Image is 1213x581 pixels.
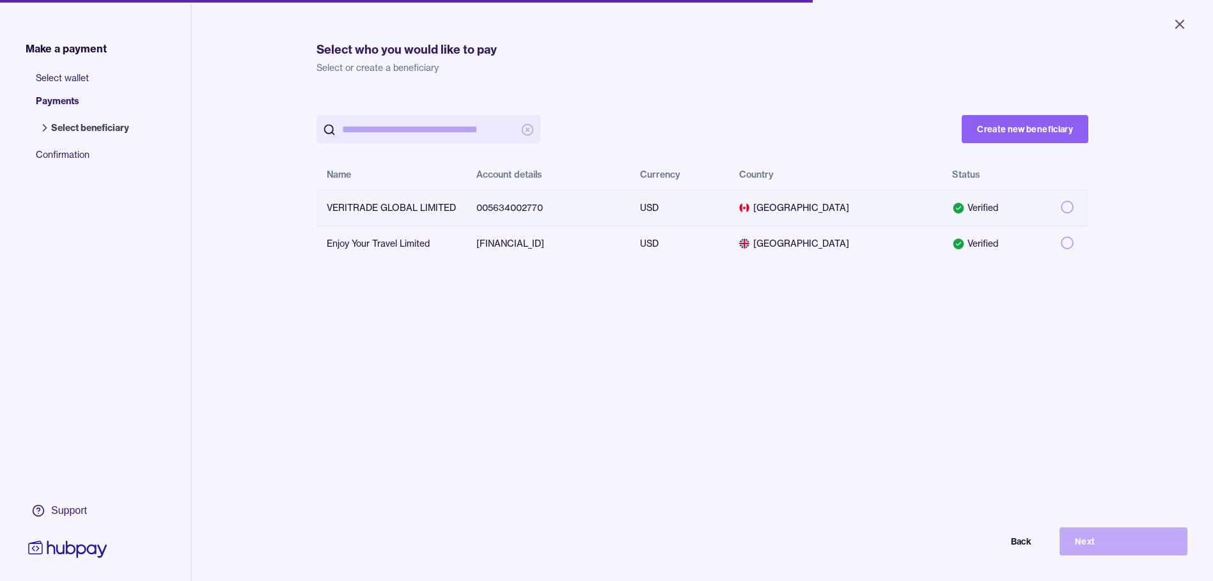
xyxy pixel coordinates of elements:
[919,527,1047,555] button: Back
[630,190,729,226] td: USD
[1157,10,1203,38] button: Close
[739,201,932,214] span: [GEOGRAPHIC_DATA]
[36,72,142,95] span: Select wallet
[342,115,515,144] input: search
[26,41,107,56] span: Make a payment
[51,504,87,518] div: Support
[327,201,456,214] div: VERITRADE GLOBAL LIMITED
[466,226,630,261] td: [FINANCIAL_ID]
[26,497,110,524] a: Support
[51,121,129,134] span: Select beneficiary
[466,159,630,190] th: Account details
[317,159,466,190] th: Name
[630,159,729,190] th: Currency
[739,237,932,250] span: [GEOGRAPHIC_DATA]
[466,190,630,226] td: 005634002770
[942,159,1051,190] th: Status
[317,41,1088,59] h1: Select who you would like to pay
[36,148,142,171] span: Confirmation
[729,159,942,190] th: Country
[327,237,456,250] div: Enjoy Your Travel Limited
[36,95,142,118] span: Payments
[630,226,729,261] td: USD
[317,61,1088,74] p: Select or create a beneficiary
[962,115,1088,143] button: Create new beneficiary
[952,201,1040,214] div: Verified
[952,237,1040,250] div: Verified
